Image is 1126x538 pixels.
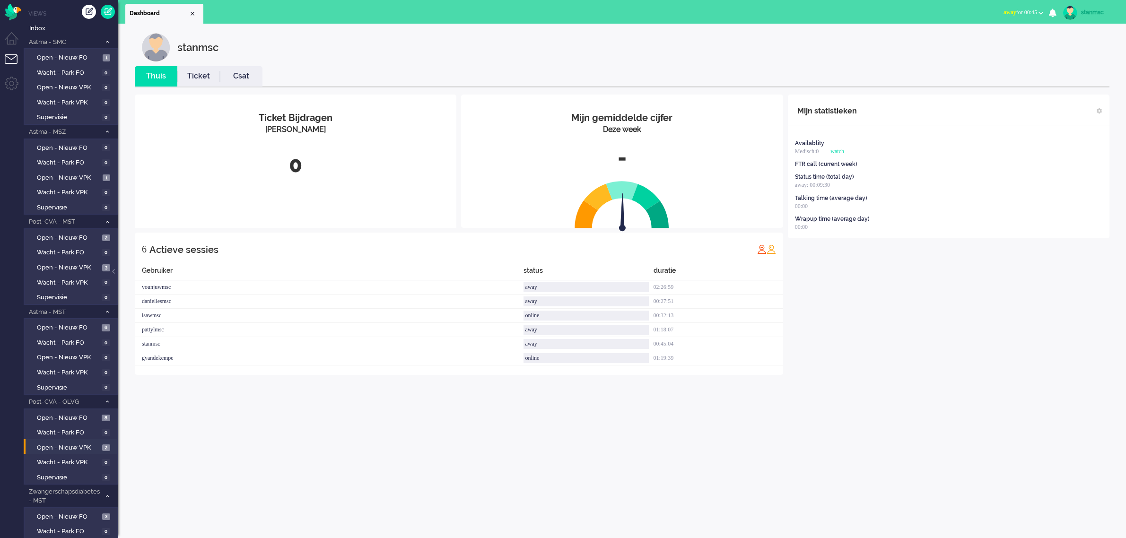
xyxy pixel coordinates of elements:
div: Close tab [189,10,196,17]
span: Supervisie [37,203,99,212]
div: 00:45:04 [654,337,783,351]
div: younjuwmsc [135,280,524,295]
span: Wacht - Park VPK [37,188,99,197]
span: Wacht - Park VPK [37,368,99,377]
span: Wacht - Park FO [37,527,99,536]
img: profile_red.svg [757,244,767,254]
span: Open - Nieuw FO [37,53,100,62]
span: watch [830,148,844,155]
li: Admin menu [5,77,26,98]
span: 1 [103,174,110,182]
span: Astma - SMC [27,38,101,47]
span: 0 [102,339,110,347]
span: for 00:45 [1004,9,1037,16]
div: [PERSON_NAME] [142,124,449,135]
div: online [524,353,648,363]
a: Open - Nieuw VPK 1 [27,172,117,182]
span: 0 [102,249,110,256]
div: away [524,339,648,349]
li: Csat [220,66,262,87]
span: 3 [102,264,110,271]
a: Open - Nieuw VPK 2 [27,442,117,452]
div: Ticket Bijdragen [142,111,449,125]
span: 0 [102,159,110,166]
span: Wacht - Park FO [37,158,99,167]
img: profile_orange.svg [767,244,776,254]
div: online [524,311,648,321]
div: stanmsc [1081,8,1117,17]
li: Thuis [135,66,177,87]
span: Wacht - Park FO [37,69,99,78]
div: daniellesmsc [135,295,524,309]
div: Gebruiker [135,266,524,280]
div: Wrapup time (average day) [795,215,870,223]
img: avatar [1063,6,1077,20]
img: semi_circle.svg [575,181,669,228]
div: away [524,282,648,292]
a: Open - Nieuw VPK 0 [27,352,117,362]
div: Deze week [468,124,776,135]
div: 0 [142,149,449,181]
div: Actieve sessies [149,240,218,259]
span: 0 [102,294,110,301]
span: Wacht - Park FO [37,248,99,257]
div: Status time (total day) [795,173,854,181]
a: Supervisie 0 [27,472,117,482]
a: Supervisie 0 [27,292,117,302]
div: stanmsc [177,33,218,61]
div: 6 [142,240,147,259]
span: 0 [102,384,110,391]
div: Mijn statistieken [797,102,857,121]
span: Dashboard [130,9,189,17]
span: 0 [102,429,110,436]
li: Tickets menu [5,54,26,76]
div: Creëer ticket [82,5,96,19]
a: Open - Nieuw FO 3 [27,511,117,521]
div: 00:27:51 [654,295,783,309]
span: 0 [102,114,110,121]
span: Wacht - Park FO [37,338,99,347]
a: Wacht - Park VPK 0 [27,187,117,197]
a: Supervisie 0 [27,382,117,392]
a: Inbox [27,23,118,33]
span: Open - Nieuw FO [37,144,99,153]
div: Talking time (average day) [795,194,867,202]
a: Open - Nieuw VPK 3 [27,262,117,272]
span: Supervisie [37,293,99,302]
span: 0 [102,144,110,151]
span: 6 [102,324,110,331]
span: 1 [103,54,110,61]
span: 00:00 [795,203,808,209]
span: Astma - MSZ [27,128,101,137]
img: customer.svg [142,33,170,61]
div: duratie [654,266,783,280]
div: 02:26:59 [654,280,783,295]
span: Supervisie [37,473,99,482]
a: Omnidesk [5,6,21,13]
span: 0 [102,99,110,106]
a: Wacht - Park VPK 0 [27,277,117,287]
span: Inbox [29,24,118,33]
span: 0 [102,354,110,361]
span: Post-CVA - MST [27,217,101,226]
div: status [524,266,653,280]
a: Wacht - Park VPK 0 [27,457,117,467]
div: gvandekempe [135,351,524,365]
span: Wacht - Park VPK [37,278,99,287]
span: 0 [102,84,110,91]
a: Csat [220,71,262,82]
div: - [468,142,776,174]
img: flow_omnibird.svg [5,4,21,20]
li: Dashboard [125,4,203,24]
span: 2 [102,234,110,242]
span: 0 [102,474,110,481]
span: 0 [102,279,110,286]
a: Quick Ticket [101,5,115,19]
div: stanmsc [135,337,524,351]
a: Wacht - Park VPK 0 [27,367,117,377]
span: 0 [102,369,110,376]
span: Open - Nieuw FO [37,323,99,332]
div: Mijn gemiddelde cijfer [468,111,776,125]
a: Open - Nieuw FO 0 [27,142,117,153]
span: Wacht - Park VPK [37,98,99,107]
